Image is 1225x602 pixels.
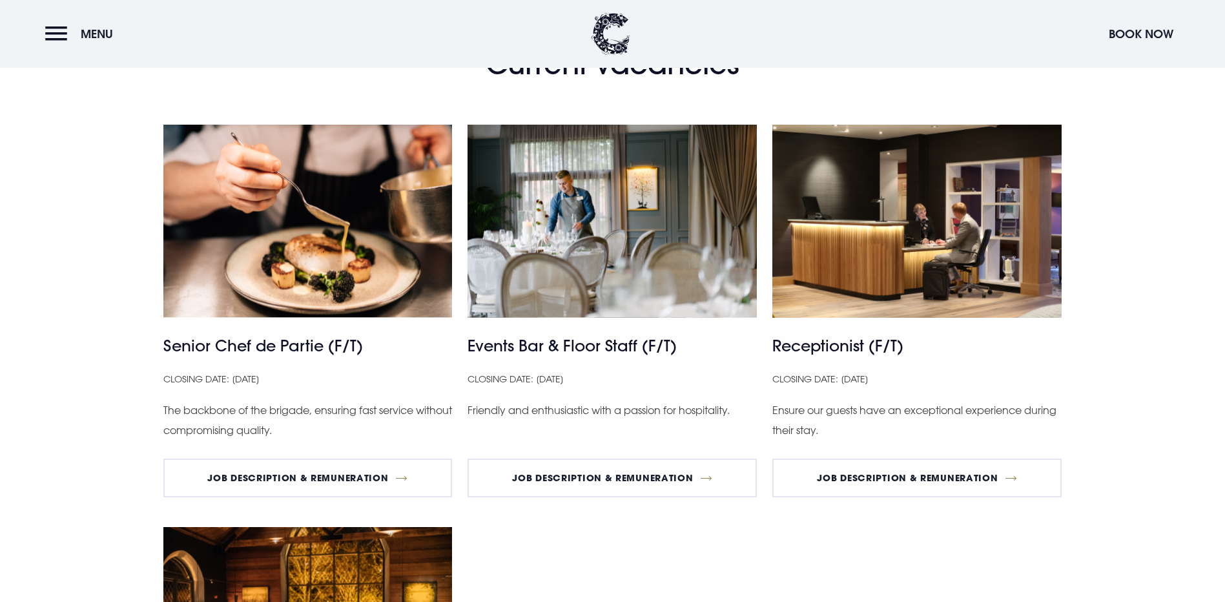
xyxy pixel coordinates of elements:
h4: Receptionist (F/T) [772,334,1062,357]
span: Menu [81,26,113,41]
p: Friendly and enthusiastic with a passion for hospitality. [468,400,757,420]
p: Ensure our guests have an exceptional experience during their stay. [772,400,1062,440]
img: Hotel in Bangor Northern Ireland [772,125,1062,318]
img: Clandeboye Lodge [592,13,630,55]
img: Hotel in Bangor Northern Ireland [163,125,453,318]
img: Hotel in Bangor Northern Ireland [468,125,757,318]
a: Job Description & Remuneration [468,459,757,497]
p: Closing Date: [DATE] [163,371,453,388]
p: Closing Date: [DATE] [468,371,757,388]
p: Closing Date: [DATE] [772,371,1062,388]
button: Book Now [1102,20,1180,48]
a: Job Description & Remuneration [772,459,1062,497]
h4: Events Bar & Floor Staff (F/T) [468,334,757,357]
h4: Senior Chef de Partie (F/T) [163,334,453,357]
button: Menu [45,20,119,48]
p: The backbone of the brigade, ensuring fast service without compromising quality. [163,400,453,440]
a: Job Description & Remuneration [163,459,453,497]
h2: Current vacancies [316,47,910,105]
